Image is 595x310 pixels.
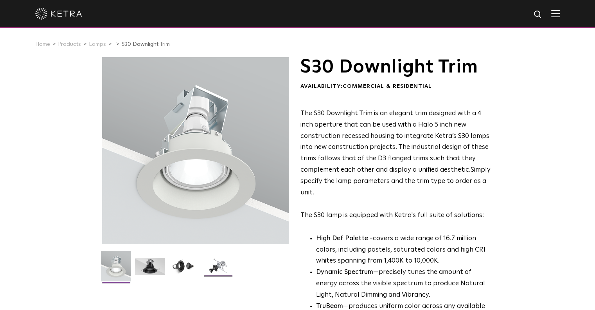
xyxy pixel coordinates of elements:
strong: Dynamic Spectrum [316,269,373,276]
span: Simply specify the lamp parameters and the trim type to order as a unit.​ [300,167,491,196]
p: covers a wide range of 16.7 million colors, including pastels, saturated colors and high CRI whit... [316,233,491,267]
strong: TruBeam [316,303,343,310]
p: The S30 lamp is equipped with Ketra's full suite of solutions: [300,108,491,221]
h1: S30 Downlight Trim [300,57,491,77]
span: Commercial & Residential [343,83,432,89]
img: Hamburger%20Nav.svg [551,10,560,17]
span: The S30 Downlight Trim is an elegant trim designed with a 4 inch aperture that can be used with a... [300,110,489,173]
li: —precisely tunes the amount of energy across the visible spectrum to produce Natural Light, Natur... [316,267,491,301]
img: S30 Halo Downlight_Table Top_Black [169,258,199,281]
img: S30 Halo Downlight_Hero_Black_Gradient [135,258,165,281]
a: Products [58,42,81,47]
div: Availability: [300,83,491,91]
a: Lamps [89,42,106,47]
img: S30 Halo Downlight_Exploded_Black [203,258,233,281]
a: Home [35,42,50,47]
strong: High Def Palette - [316,235,373,242]
img: search icon [533,10,543,20]
img: ketra-logo-2019-white [35,8,82,20]
a: S30 Downlight Trim [122,42,170,47]
img: S30-DownlightTrim-2021-Web-Square [101,251,131,287]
